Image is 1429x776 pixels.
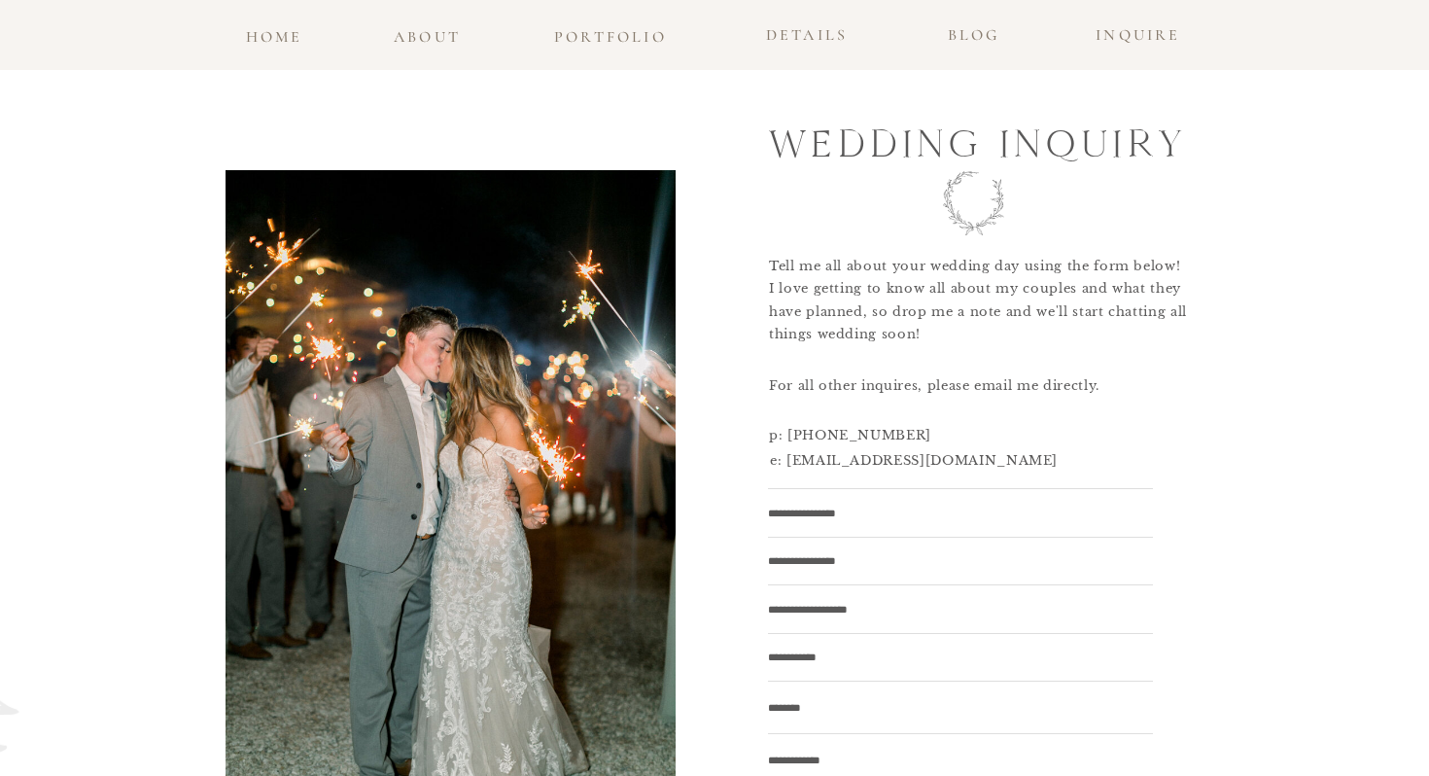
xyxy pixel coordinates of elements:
a: INQUIRE [1089,21,1188,39]
h3: For all other inquires, please email me directly. [769,374,1154,406]
a: home [242,23,306,41]
h1: Wedding inquiry [769,113,1192,170]
h3: p: [PHONE_NUMBER] [769,424,1154,442]
a: blog [942,21,1005,39]
a: details [755,21,858,50]
a: portfolio [548,23,673,41]
a: e: [EMAIL_ADDRESS][DOMAIN_NAME] [770,449,1155,468]
h3: Tell me all about your wedding day using the form below! I love getting to know all about my coup... [769,255,1201,349]
a: about [390,23,465,50]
